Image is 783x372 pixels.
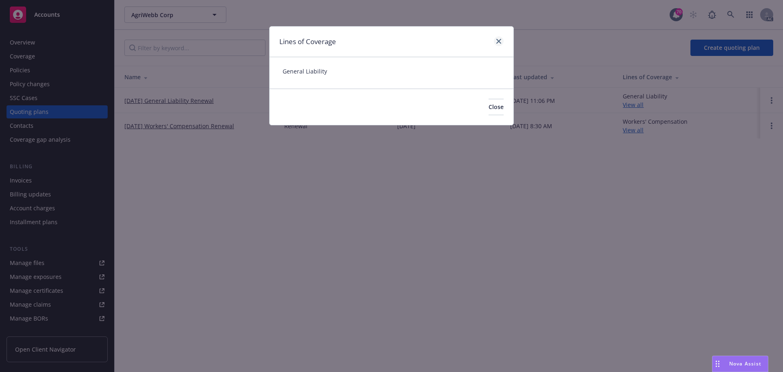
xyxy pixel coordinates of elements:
[279,36,336,47] h1: Lines of Coverage
[494,36,504,46] a: close
[712,356,768,372] button: Nova Assist
[729,360,761,367] span: Nova Assist
[712,356,723,372] div: Drag to move
[283,67,500,76] span: General Liability
[489,99,504,115] button: Close
[489,103,504,111] span: Close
